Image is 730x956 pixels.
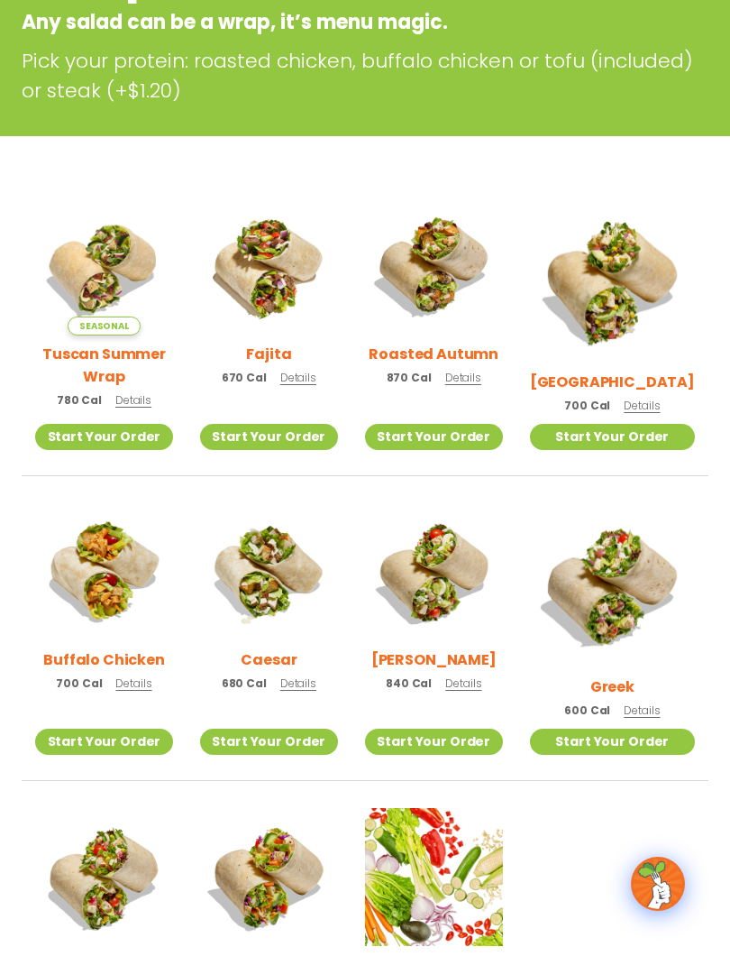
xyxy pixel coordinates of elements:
[200,198,338,336] img: Product photo for Fajita Wrap
[35,808,173,946] img: Product photo for Jalapeño Ranch Wrap
[35,343,173,388] h2: Tuscan Summer Wrap
[365,424,503,450] a: Start Your Order
[56,676,102,692] span: 700 Cal
[35,503,173,641] img: Product photo for Buffalo Chicken Wrap
[365,808,503,946] img: Product photo for Build Your Own
[445,370,481,385] span: Details
[530,198,695,363] img: Product photo for BBQ Ranch Wrap
[365,729,503,755] a: Start Your Order
[35,729,173,755] a: Start Your Order
[365,503,503,641] img: Product photo for Cobb Wrap
[386,676,432,692] span: 840 Cal
[35,198,173,336] img: Product photo for Tuscan Summer Wrap
[222,676,267,692] span: 680 Cal
[633,859,683,909] img: wpChatIcon
[68,317,141,336] span: Seasonal
[200,729,338,755] a: Start Your Order
[246,343,291,365] h2: Fajita
[241,648,297,671] h2: Caesar
[387,370,432,386] span: 870 Cal
[369,343,498,365] h2: Roasted Autumn
[564,703,610,719] span: 600 Cal
[43,648,165,671] h2: Buffalo Chicken
[222,370,267,386] span: 670 Cal
[530,371,695,393] h2: [GEOGRAPHIC_DATA]
[115,676,151,691] span: Details
[200,808,338,946] img: Product photo for Thai Wrap
[365,198,503,336] img: Product photo for Roasted Autumn Wrap
[590,676,634,698] h2: Greek
[624,398,660,413] span: Details
[35,424,173,450] a: Start Your Order
[371,648,497,671] h2: [PERSON_NAME]
[564,398,610,414] span: 700 Cal
[280,370,316,385] span: Details
[530,503,695,668] img: Product photo for Greek Wrap
[200,424,338,450] a: Start Your Order
[22,46,708,106] p: Pick your protein: roasted chicken, buffalo chicken or tofu (included) or steak (+$1.20)
[57,392,102,409] span: 780 Cal
[115,392,151,408] span: Details
[445,676,481,691] span: Details
[22,7,563,37] p: Any salad can be a wrap, it’s menu magic.
[280,676,316,691] span: Details
[624,703,660,718] span: Details
[530,424,695,450] a: Start Your Order
[530,729,695,755] a: Start Your Order
[200,503,338,641] img: Product photo for Caesar Wrap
